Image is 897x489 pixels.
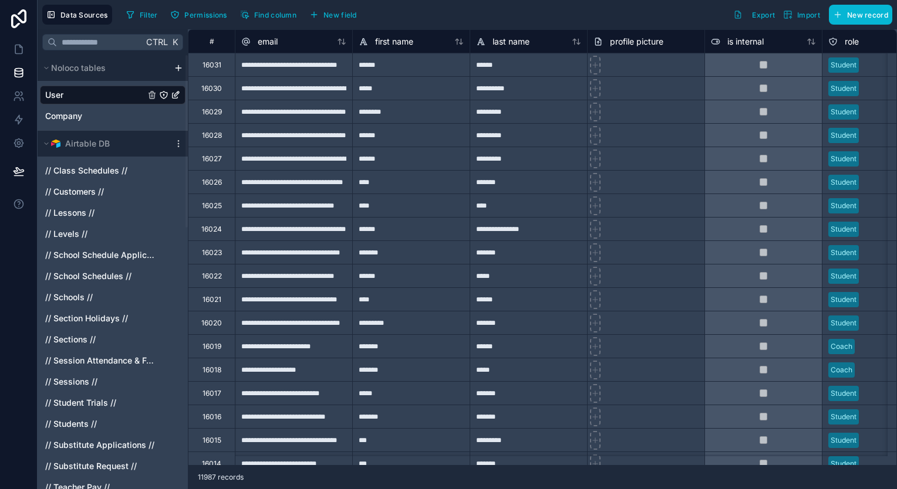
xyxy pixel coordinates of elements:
div: Student [831,388,856,399]
a: // School Schedules // [45,270,157,282]
div: Coach [831,365,852,375]
div: 16028 [202,131,222,140]
span: // Sections // [45,334,96,345]
div: Student [831,177,856,188]
div: 16020 [201,318,222,328]
span: New field [323,11,357,19]
div: // Customers // [40,182,186,201]
div: Student [831,459,856,469]
span: Airtable DB [65,138,110,150]
div: 16015 [203,436,221,445]
div: 16016 [203,412,221,422]
span: // Substitute Request // [45,460,137,472]
span: Permissions [184,11,227,19]
div: 16025 [202,201,222,210]
a: New record [824,5,892,25]
span: is internal [727,36,764,47]
span: Company [45,110,82,122]
span: Export [752,11,775,19]
div: 16029 [202,107,222,117]
a: // Schools // [45,291,157,303]
span: // Substitute Applications // [45,439,154,451]
div: 16023 [202,248,222,257]
div: Student [831,154,856,164]
span: // Customers // [45,186,104,198]
a: Permissions [166,6,235,23]
span: email [258,36,278,47]
span: // Class Schedules // [45,165,127,176]
span: // Students // [45,418,97,430]
span: // Levels // [45,228,87,240]
span: // Sessions // [45,376,97,388]
button: Data Sources [42,5,112,25]
div: Student [831,435,856,446]
span: last name [493,36,530,47]
a: // Section Holidays // [45,313,157,324]
span: // Student Trials // [45,397,116,409]
a: // Levels // [45,228,157,240]
div: Company [40,107,186,125]
span: // Section Holidays // [45,313,128,324]
button: Export [729,5,779,25]
button: New field [305,6,361,23]
a: // Lessons // [45,207,157,219]
div: // School Schedules // [40,267,186,286]
div: 16014 [202,459,221,468]
span: role [845,36,859,47]
div: 16021 [203,295,221,304]
span: Import [797,11,820,19]
div: 16017 [203,389,221,398]
button: Airtable LogoAirtable DB [40,135,169,152]
div: // Sessions // [40,372,186,391]
div: // Sections // [40,330,186,349]
span: 11987 records [198,473,244,482]
div: 16030 [201,84,222,93]
div: // Lessons // [40,203,186,222]
div: // Substitute Applications // [40,436,186,454]
div: Student [831,83,856,94]
div: // Section Holidays // [40,309,186,328]
button: New record [829,5,892,25]
div: Student [831,412,856,422]
div: // School Schedule Applications // [40,246,186,264]
div: // Schools // [40,288,186,307]
span: // School Schedules // [45,270,131,282]
a: // Students // [45,418,157,430]
a: User [45,89,145,101]
div: // Student Trials // [40,393,186,412]
div: 16024 [201,225,222,234]
span: // Schools // [45,291,93,303]
span: profile picture [610,36,663,47]
div: User [40,86,186,104]
a: Company [45,110,145,122]
span: Find column [254,11,296,19]
div: 16026 [202,178,222,187]
div: Coach [831,341,852,352]
button: Permissions [166,6,231,23]
div: // Students // [40,415,186,433]
span: Data Sources [60,11,108,19]
div: Student [831,107,856,117]
span: // Session Attendance & Feedback // [45,355,157,366]
div: 16019 [203,342,221,351]
div: Student [831,271,856,281]
button: Filter [122,6,162,23]
div: // Class Schedules // [40,161,186,180]
a: // Substitute Applications // [45,439,157,451]
button: Find column [236,6,301,23]
span: Ctrl [145,35,169,49]
div: // Session Attendance & Feedback // [40,351,186,370]
span: User [45,89,63,101]
a: // School Schedule Applications // [45,249,157,261]
a: // Sessions // [45,376,157,388]
div: 16022 [202,271,222,281]
a: // Sections // [45,334,157,345]
a: // Class Schedules // [45,165,157,176]
button: Import [779,5,824,25]
span: K [171,38,179,46]
div: Student [831,201,856,211]
a: // Customers // [45,186,157,198]
a: // Student Trials // [45,397,157,409]
span: // Lessons // [45,207,95,219]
